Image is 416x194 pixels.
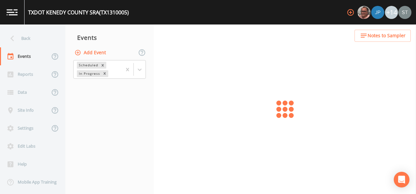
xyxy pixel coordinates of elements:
img: c0670e89e469b6405363224a5fca805c [398,6,411,19]
div: Events [65,29,154,46]
img: logo [7,9,18,15]
img: 41241ef155101aa6d92a04480b0d0000 [371,6,384,19]
div: +14 [385,6,398,19]
div: TXDOT KENEDY COUNTY SRA (TX1310005) [28,8,129,16]
div: Open Intercom Messenger [394,172,409,187]
span: Notes to Sampler [368,32,406,40]
img: e2d790fa78825a4bb76dcb6ab311d44c [357,6,371,19]
div: Remove In Progress [101,70,108,77]
div: Joshua gere Paul [371,6,385,19]
button: Add Event [73,47,109,59]
div: In Progress [77,70,101,77]
div: Remove Scheduled [99,62,106,69]
div: Scheduled [77,62,99,69]
div: Mike Franklin [357,6,371,19]
button: Notes to Sampler [355,30,411,42]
